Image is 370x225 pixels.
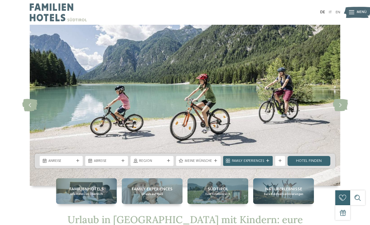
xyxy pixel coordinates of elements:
[132,186,173,192] span: Family Experiences
[357,10,367,15] span: Menü
[139,159,165,164] span: Region
[141,192,163,196] span: Urlaub auf Maß
[232,159,264,164] span: Family Experiences
[253,178,314,204] a: Urlaub in Südtirol mit Kindern – ein unvergessliches Erlebnis Naturerlebnisse Eure Kindheitserinn...
[69,186,104,192] span: Familienhotels
[265,186,302,192] span: Naturerlebnisse
[187,178,248,204] a: Urlaub in Südtirol mit Kindern – ein unvergessliches Erlebnis Südtirol Euer Erlebnisreich
[122,178,183,204] a: Urlaub in Südtirol mit Kindern – ein unvergessliches Erlebnis Family Experiences Urlaub auf Maß
[336,10,340,14] a: EN
[329,10,332,14] a: IT
[48,159,74,164] span: Anreise
[56,178,117,204] a: Urlaub in Südtirol mit Kindern – ein unvergessliches Erlebnis Familienhotels Alle Hotels im Überb...
[185,159,212,164] span: Meine Wünsche
[264,192,303,196] span: Eure Kindheitserinnerungen
[30,25,340,186] img: Urlaub in Südtirol mit Kindern – ein unvergessliches Erlebnis
[208,186,228,192] span: Südtirol
[70,192,103,196] span: Alle Hotels im Überblick
[205,192,231,196] span: Euer Erlebnisreich
[94,159,120,164] span: Abreise
[288,156,331,166] a: Hotel finden
[320,10,325,14] a: DE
